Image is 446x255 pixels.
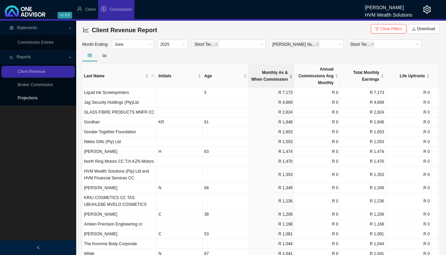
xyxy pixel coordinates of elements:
[249,147,294,157] td: R 1,474
[386,166,431,183] td: R 0
[408,24,439,34] button: Download
[272,41,315,47] span: [PERSON_NAME] Va...
[17,55,31,59] span: Reports
[157,64,203,88] th: Initials
[114,40,151,49] span: June
[249,239,294,249] td: R 1,044
[83,183,157,193] td: [PERSON_NAME]
[340,98,386,107] td: R 4,669
[386,98,431,107] td: R 0
[83,210,157,219] td: [PERSON_NAME]
[17,25,37,30] span: Statements
[249,210,294,219] td: R 1,206
[365,2,412,9] div: [PERSON_NAME]
[18,96,38,100] a: Projections
[294,137,340,147] td: R 0
[193,41,219,48] span: Short Term
[249,219,294,229] td: R 1,168
[77,6,82,12] span: user
[294,219,340,229] td: R 0
[9,55,14,59] span: line-chart
[83,193,157,210] td: KRIU COSMETICS CC TAS UBUHLEBE MVELO COSMETICS
[296,66,334,86] span: Annual Commissions Avg Monthly
[271,41,320,48] span: Renier Van Rooyen
[340,239,386,249] td: R 1,044
[85,7,96,12] span: Client
[160,40,185,49] span: 2025
[83,147,157,157] td: [PERSON_NAME]
[386,88,431,98] td: R 0
[340,210,386,219] td: R 1,206
[103,53,107,57] span: bar-chart
[341,69,379,83] span: Total Monthly Earnings
[101,6,106,12] span: dollar
[109,7,132,12] span: Commission
[386,147,431,157] td: R 0
[83,117,157,127] td: Gordhan
[250,69,288,83] span: Monthly As & When Commission
[249,98,294,107] td: R 4,669
[157,210,203,219] td: C
[83,166,157,183] td: HVM Wealth Solutions (Pty) Ltd and HVM Financial Services CC
[83,98,157,107] td: Jag Security Holdings (Pty)Ltd
[386,117,431,127] td: R 0
[294,98,340,107] td: R 0
[249,127,294,137] td: R 1,653
[294,127,340,137] td: R 0
[294,88,340,98] td: R 0
[249,166,294,183] td: R 1,353
[294,166,340,183] td: R 0
[380,25,402,32] span: Clear Filters
[18,82,53,87] a: Broker Commission
[387,73,425,79] span: Life Upfronts
[158,73,196,79] span: Initials
[204,90,207,95] span: 5
[249,117,294,127] td: R 1,848
[386,183,431,193] td: R 0
[58,12,72,19] span: v1.9.9
[204,212,209,217] span: 38
[386,64,431,88] th: Life Upfronts
[83,157,157,166] td: North Ring Motors CC T/A KZN Motors
[83,88,157,98] td: Liquid Ink Screenprinters
[340,166,386,183] td: R 1,353
[83,219,157,229] td: Amken Precision Engineering cc
[340,137,386,147] td: R 1,553
[340,64,386,88] th: Total Monthly Earnings
[82,42,108,47] span: Month Ending:
[194,41,214,47] span: Short Ter...
[151,74,155,78] span: search
[88,53,92,57] span: table
[36,246,40,250] span: left
[249,107,294,117] td: R 2,824
[18,69,45,74] a: Client Revenue
[375,27,379,31] span: filter
[386,157,431,166] td: R 0
[294,147,340,157] td: R 0
[5,5,45,17] img: 2df55531c6924b55f21c4cf5d4484680-logo-light.svg
[157,229,203,239] td: C
[249,88,294,98] td: R 7,173
[423,5,431,14] span: setting
[249,229,294,239] td: R 1,081
[340,127,386,137] td: R 1,653
[294,229,340,239] td: R 0
[386,219,431,229] td: R 0
[249,183,294,193] td: R 1,349
[294,107,340,117] td: R 0
[340,157,386,166] td: R 1,470
[249,137,294,147] td: R 1,553
[294,193,340,210] td: R 0
[340,107,386,117] td: R 2,824
[83,239,157,249] td: The Kromme Body Corporate
[83,137,157,147] td: Nikkis Gifts (Pty) Ltd
[370,43,374,46] span: close
[83,64,157,88] th: Last Name
[386,239,431,249] td: R 0
[83,229,157,239] td: [PERSON_NAME]
[294,64,340,88] th: Annual Commissions Avg Monthly
[294,239,340,249] td: R 0
[204,73,242,79] span: Age
[340,183,386,193] td: R 1,349
[204,185,209,190] span: 68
